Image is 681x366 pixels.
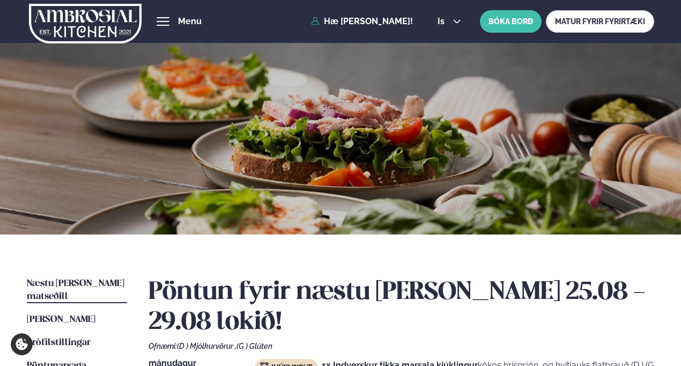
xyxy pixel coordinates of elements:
button: hamburger [157,15,169,28]
a: Næstu [PERSON_NAME] matseðill [27,277,127,303]
a: MATUR FYRIR FYRIRTÆKI [546,10,654,33]
span: Prófílstillingar [27,338,91,347]
span: is [438,17,448,26]
a: Cookie settings [11,333,33,355]
button: BÓKA BORÐ [480,10,542,33]
a: Hæ [PERSON_NAME]! [311,17,413,26]
span: Næstu [PERSON_NAME] matseðill [27,279,124,301]
span: (D ) Mjólkurvörur , [177,342,236,350]
img: logo [29,2,142,46]
button: is [429,17,469,26]
h2: Pöntun fyrir næstu [PERSON_NAME] 25.08 - 29.08 lokið! [149,277,654,338]
div: Ofnæmi: [149,342,654,350]
span: (G ) Glúten [236,342,272,350]
span: [PERSON_NAME] [27,315,95,324]
a: [PERSON_NAME] [27,313,95,326]
a: Prófílstillingar [27,336,91,349]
